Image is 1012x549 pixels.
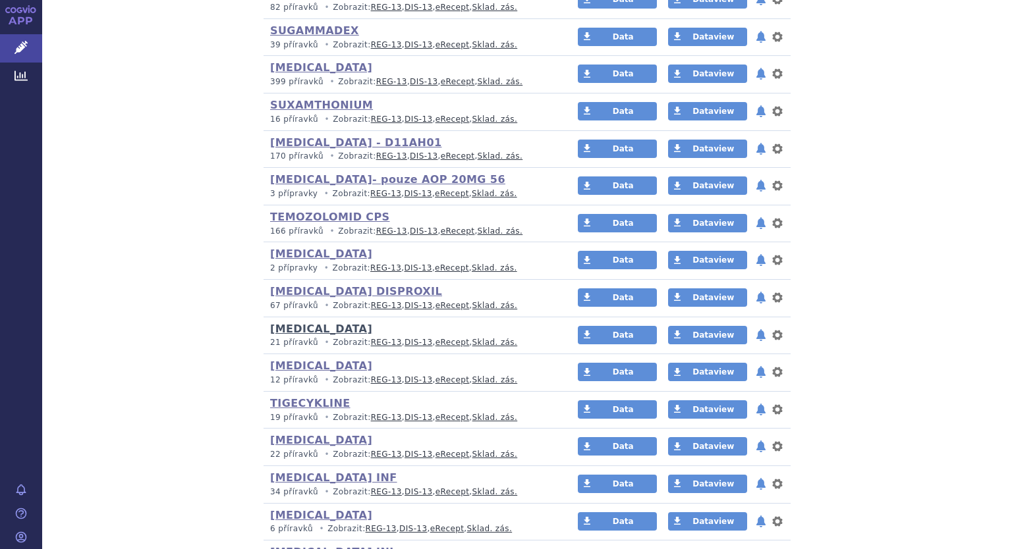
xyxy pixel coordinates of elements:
[472,375,518,384] a: Sklad. zás.
[270,3,318,12] span: 82 příravků
[270,39,553,51] p: Zobrazit: , , ,
[692,517,734,526] span: Dataview
[410,77,437,86] a: DIS-13
[270,397,351,409] a: TIGECYKLINE
[692,107,734,116] span: Dataview
[578,475,657,493] a: Data
[668,326,747,344] a: Dataview
[578,326,657,344] a: Data
[270,40,318,49] span: 39 příravků
[613,107,634,116] span: Data
[370,263,401,273] a: REG-13
[613,330,634,340] span: Data
[270,226,323,236] span: 166 příravků
[371,40,402,49] a: REG-13
[692,219,734,228] span: Dataview
[270,486,553,498] p: Zobrazit: , , ,
[578,400,657,419] a: Data
[771,141,784,157] button: nastavení
[478,77,523,86] a: Sklad. zás.
[578,512,657,531] a: Data
[754,178,768,194] button: notifikace
[270,337,553,348] p: Zobrazit: , , ,
[405,40,432,49] a: DIS-13
[270,301,318,310] span: 67 příravků
[326,226,338,237] i: •
[270,188,553,199] p: Zobrazit: , , ,
[668,475,747,493] a: Dataview
[668,102,747,120] a: Dataview
[771,252,784,268] button: nastavení
[270,211,390,223] a: TEMOZOLOMID CPS
[754,513,768,529] button: notifikace
[613,517,634,526] span: Data
[436,375,470,384] a: eRecept
[270,263,318,273] span: 2 přípravky
[668,65,747,83] a: Dataview
[692,181,734,190] span: Dataview
[430,524,464,533] a: eRecept
[472,3,518,12] a: Sklad. zás.
[692,367,734,377] span: Dataview
[668,251,747,269] a: Dataview
[270,285,442,298] a: [MEDICAL_DATA] DISPROXIL
[613,442,634,451] span: Data
[321,263,333,274] i: •
[270,173,505,186] a: [MEDICAL_DATA]- pouze AOP 20MG 56
[321,486,333,498] i: •
[771,103,784,119] button: nastavení
[441,77,475,86] a: eRecept
[410,151,437,161] a: DIS-13
[376,226,407,236] a: REG-13
[668,28,747,46] a: Dataview
[692,405,734,414] span: Dataview
[270,226,553,237] p: Zobrazit: , , ,
[371,3,402,12] a: REG-13
[321,114,333,125] i: •
[370,189,401,198] a: REG-13
[436,338,470,347] a: eRecept
[371,413,402,422] a: REG-13
[404,189,432,198] a: DIS-13
[270,375,318,384] span: 12 příravků
[270,24,359,37] a: SUGAMMADEX
[270,487,318,496] span: 34 příravků
[371,115,402,124] a: REG-13
[404,263,432,273] a: DIS-13
[270,413,318,422] span: 19 příravků
[478,151,523,161] a: Sklad. zás.
[668,176,747,195] a: Dataview
[754,364,768,380] button: notifikace
[472,189,517,198] a: Sklad. zás.
[376,77,407,86] a: REG-13
[771,513,784,529] button: nastavení
[692,293,734,302] span: Dataview
[441,151,475,161] a: eRecept
[270,300,553,311] p: Zobrazit: , , ,
[405,3,432,12] a: DIS-13
[270,151,323,161] span: 170 příravků
[668,214,747,232] a: Dataview
[578,176,657,195] a: Data
[692,330,734,340] span: Dataview
[754,290,768,305] button: notifikace
[405,413,432,422] a: DIS-13
[326,76,338,88] i: •
[405,115,432,124] a: DIS-13
[321,188,333,199] i: •
[270,523,553,535] p: Zobrazit: , , ,
[436,301,470,310] a: eRecept
[405,450,432,459] a: DIS-13
[754,66,768,82] button: notifikace
[472,338,518,347] a: Sklad. zás.
[692,32,734,41] span: Dataview
[771,178,784,194] button: nastavení
[578,363,657,381] a: Data
[668,140,747,158] a: Dataview
[578,214,657,232] a: Data
[771,476,784,492] button: nastavení
[754,252,768,268] button: notifikace
[436,413,470,422] a: eRecept
[270,450,318,459] span: 22 příravků
[578,437,657,456] a: Data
